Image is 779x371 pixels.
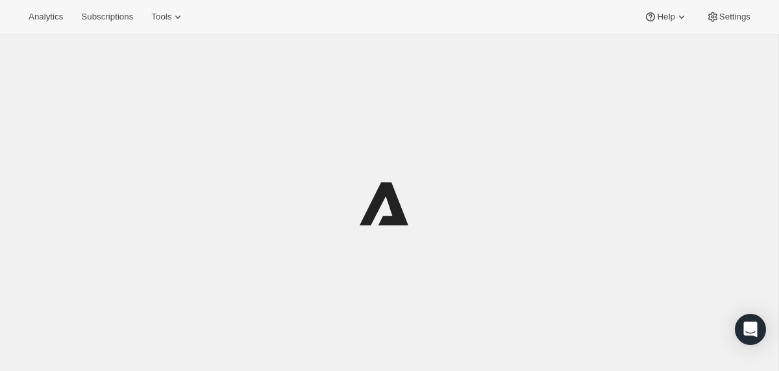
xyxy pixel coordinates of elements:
span: Help [657,12,674,22]
button: Settings [699,8,758,26]
span: Subscriptions [81,12,133,22]
span: Analytics [29,12,63,22]
button: Help [636,8,695,26]
div: Open Intercom Messenger [735,314,766,345]
button: Tools [143,8,192,26]
button: Analytics [21,8,71,26]
button: Subscriptions [73,8,141,26]
span: Tools [151,12,171,22]
span: Settings [719,12,750,22]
